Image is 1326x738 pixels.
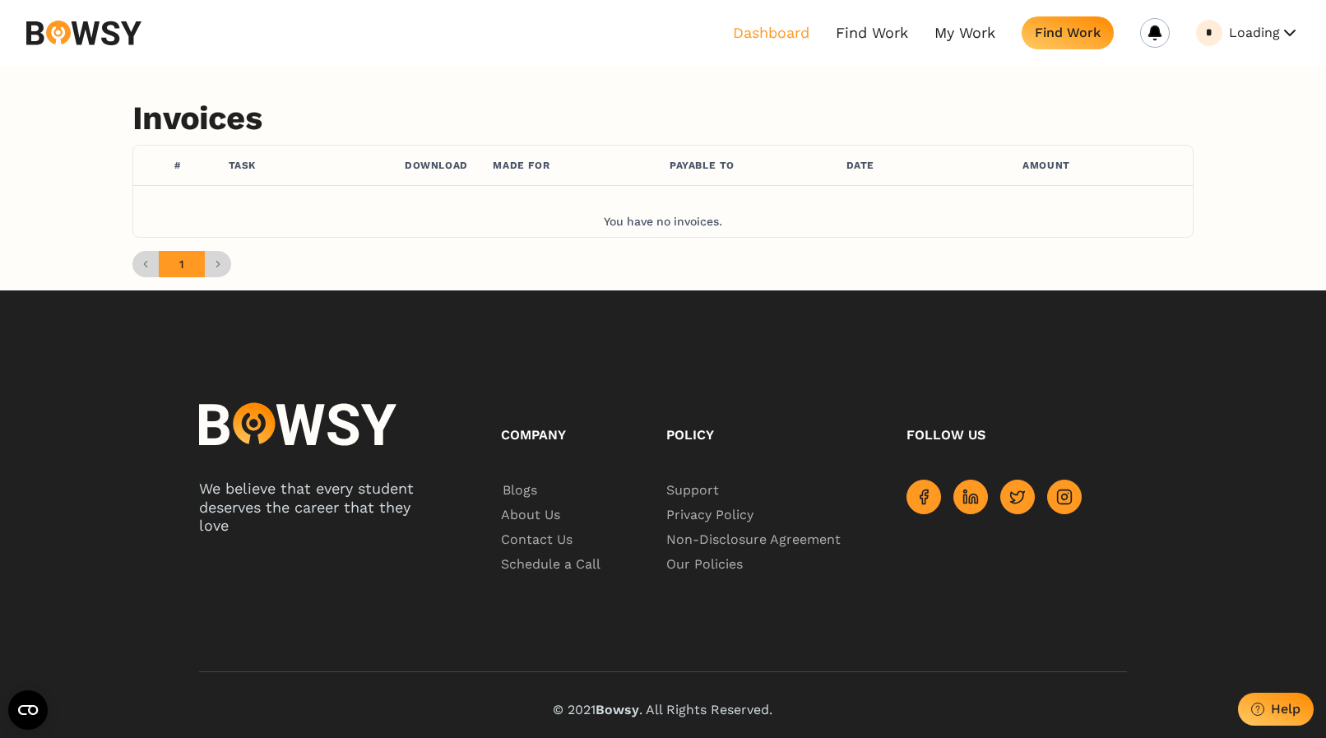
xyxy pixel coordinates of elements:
img: svg%3e [26,21,141,45]
span: Contact Us [501,527,575,552]
a: Privacy Policy [666,503,841,527]
a: Schedule a Call [501,552,600,577]
button: Find Work [1022,16,1114,49]
h3: Invoices [132,99,1194,138]
span: Blogs [501,478,538,503]
div: Help [1271,701,1300,717]
a: Blogs [501,478,600,503]
a: Dashboard [733,24,809,42]
span: © 2021 . All Rights Reserved. [553,702,772,717]
th: Task [222,146,399,186]
a: My Work [934,24,995,42]
caption: You have no invoices. [133,206,1193,237]
th: # [133,146,221,186]
span: Privacy Policy [666,503,757,527]
button: Loading [1229,20,1300,46]
button: Help [1238,693,1314,726]
span: Follow us [906,427,985,443]
a: Support [666,478,841,503]
a: Our Policies [666,552,841,577]
th: Date [840,146,1017,186]
th: Payable to [663,146,840,186]
span: We believe that every student deserves the career that they love [199,480,414,534]
th: Download [398,146,486,186]
a: Loading [1196,20,1222,46]
span: About Us [501,503,563,527]
th: Made for [486,146,663,186]
th: Amount [1016,146,1193,186]
a: About Us [501,503,600,527]
span: Company [501,427,566,443]
div: 1 [172,258,192,272]
div: Find Work [1035,25,1101,40]
a: Non-Disclosure Agreement [666,527,841,552]
img: logo [199,401,396,447]
span: Policy [666,427,714,443]
button: Open CMP widget [8,690,48,730]
a: Find Work [836,24,908,42]
span: Bowsy [596,702,639,717]
span: Our Policies [666,552,745,577]
div: Loading [1206,28,1212,39]
span: Support [666,478,720,503]
a: Contact Us [501,527,600,552]
button: 1 [159,251,205,277]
